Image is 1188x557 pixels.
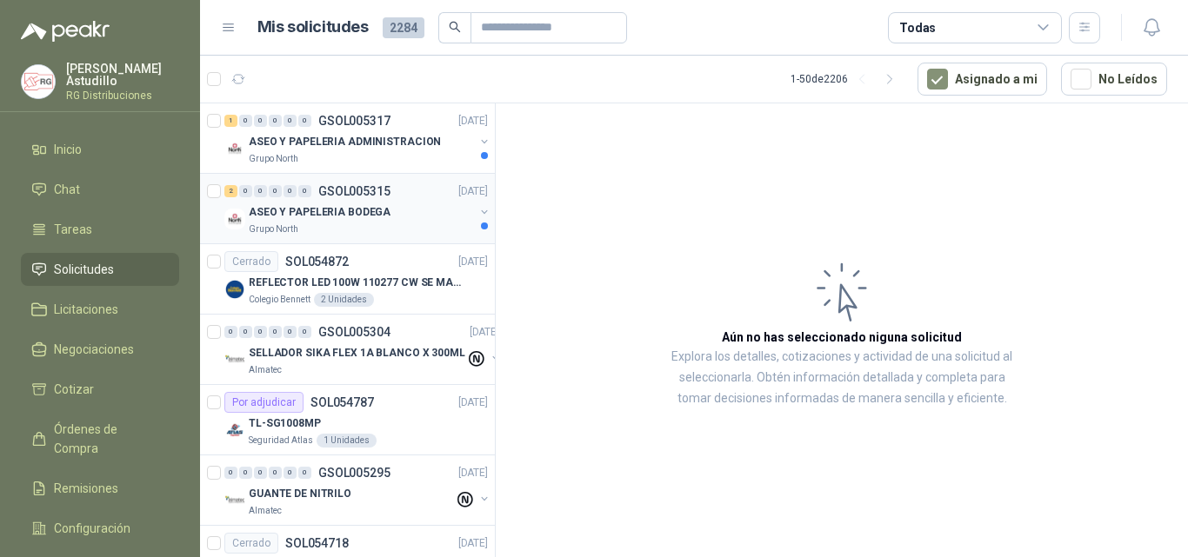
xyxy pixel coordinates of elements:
a: 2 0 0 0 0 0 GSOL005315[DATE] Company LogoASEO Y PAPELERIA BODEGAGrupo North [224,181,491,236]
div: 0 [284,185,297,197]
div: 1 Unidades [317,434,377,448]
div: 0 [254,467,267,479]
div: 2 [224,185,237,197]
a: Remisiones [21,472,179,505]
span: Chat [54,180,80,199]
div: Todas [899,18,936,37]
p: TL-SG1008MP [249,415,321,432]
span: search [449,21,461,33]
div: 0 [298,185,311,197]
a: Cotizar [21,373,179,406]
div: 0 [284,115,297,127]
a: Negociaciones [21,333,179,366]
p: [DATE] [458,395,488,411]
p: GSOL005295 [318,467,390,479]
img: Company Logo [224,420,245,441]
div: 0 [239,185,252,197]
div: 0 [254,326,267,338]
button: Asignado a mi [918,63,1047,96]
p: SOL054872 [285,255,349,268]
div: Cerrado [224,251,278,272]
p: Grupo North [249,152,298,166]
a: Tareas [21,213,179,246]
div: 0 [224,326,237,338]
p: SOL054718 [285,537,349,549]
span: Remisiones [54,479,118,498]
p: SOL054787 [310,396,374,408]
div: 0 [239,115,252,127]
p: [DATE] [458,535,488,552]
p: [DATE] [458,183,488,200]
p: SELLADOR SIKA FLEX 1A BLANCO X 300ML [249,345,465,361]
img: Company Logo [224,279,245,300]
div: 0 [239,326,252,338]
div: 0 [269,467,282,479]
div: 0 [269,326,282,338]
span: 2284 [383,17,424,38]
div: 0 [298,115,311,127]
div: 0 [284,467,297,479]
p: ASEO Y PAPELERIA ADMINISTRACION [249,134,441,150]
p: RG Distribuciones [66,90,179,101]
span: Órdenes de Compra [54,420,163,458]
p: REFLECTOR LED 100W 110277 CW SE MARCA: PILA BY PHILIPS [249,275,465,291]
a: Órdenes de Compra [21,413,179,465]
span: Tareas [54,220,92,239]
p: GSOL005304 [318,326,390,338]
div: 0 [298,326,311,338]
span: Negociaciones [54,340,134,359]
div: 0 [269,185,282,197]
p: [DATE] [458,254,488,270]
p: GSOL005315 [318,185,390,197]
img: Company Logo [224,490,245,511]
div: 0 [298,467,311,479]
div: 2 Unidades [314,293,374,307]
p: ASEO Y PAPELERIA BODEGA [249,204,390,221]
span: Licitaciones [54,300,118,319]
div: Cerrado [224,533,278,554]
a: CerradoSOL054872[DATE] Company LogoREFLECTOR LED 100W 110277 CW SE MARCA: PILA BY PHILIPSColegio ... [200,244,495,315]
button: No Leídos [1061,63,1167,96]
p: [DATE] [458,113,488,129]
a: 0 0 0 0 0 0 GSOL005304[DATE] Company LogoSELLADOR SIKA FLEX 1A BLANCO X 300MLAlmatec [224,322,503,377]
h3: Aún no has seleccionado niguna solicitud [722,328,962,347]
p: [DATE] [470,324,499,341]
span: Solicitudes [54,260,114,279]
img: Company Logo [224,349,245,370]
p: Grupo North [249,222,298,236]
p: GUANTE DE NITRILO [249,486,351,502]
a: 0 0 0 0 0 0 GSOL005295[DATE] Company LogoGUANTE DE NITRILOAlmatec [224,462,491,518]
div: Por adjudicar [224,392,304,413]
p: [PERSON_NAME] Astudillo [66,63,179,87]
img: Logo peakr [21,21,110,42]
a: Chat [21,173,179,206]
img: Company Logo [224,209,245,229]
div: 0 [284,326,297,338]
p: [DATE] [458,465,488,481]
span: Cotizar [54,380,94,399]
a: Configuración [21,512,179,545]
div: 0 [239,467,252,479]
div: 1 - 50 de 2206 [791,65,904,93]
span: Configuración [54,519,130,538]
img: Company Logo [22,65,55,98]
p: Seguridad Atlas [249,434,313,448]
p: Explora los detalles, cotizaciones y actividad de una solicitud al seleccionarla. Obtén informaci... [670,347,1014,409]
p: Colegio Bennett [249,293,310,307]
a: Licitaciones [21,293,179,326]
div: 0 [254,115,267,127]
p: GSOL005317 [318,115,390,127]
a: Inicio [21,133,179,166]
div: 0 [224,467,237,479]
p: Almatec [249,363,282,377]
div: 0 [254,185,267,197]
span: Inicio [54,140,82,159]
a: 1 0 0 0 0 0 GSOL005317[DATE] Company LogoASEO Y PAPELERIA ADMINISTRACIONGrupo North [224,110,491,166]
img: Company Logo [224,138,245,159]
h1: Mis solicitudes [257,15,369,40]
p: Almatec [249,504,282,518]
a: Solicitudes [21,253,179,286]
div: 1 [224,115,237,127]
div: 0 [269,115,282,127]
a: Por adjudicarSOL054787[DATE] Company LogoTL-SG1008MPSeguridad Atlas1 Unidades [200,385,495,455]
